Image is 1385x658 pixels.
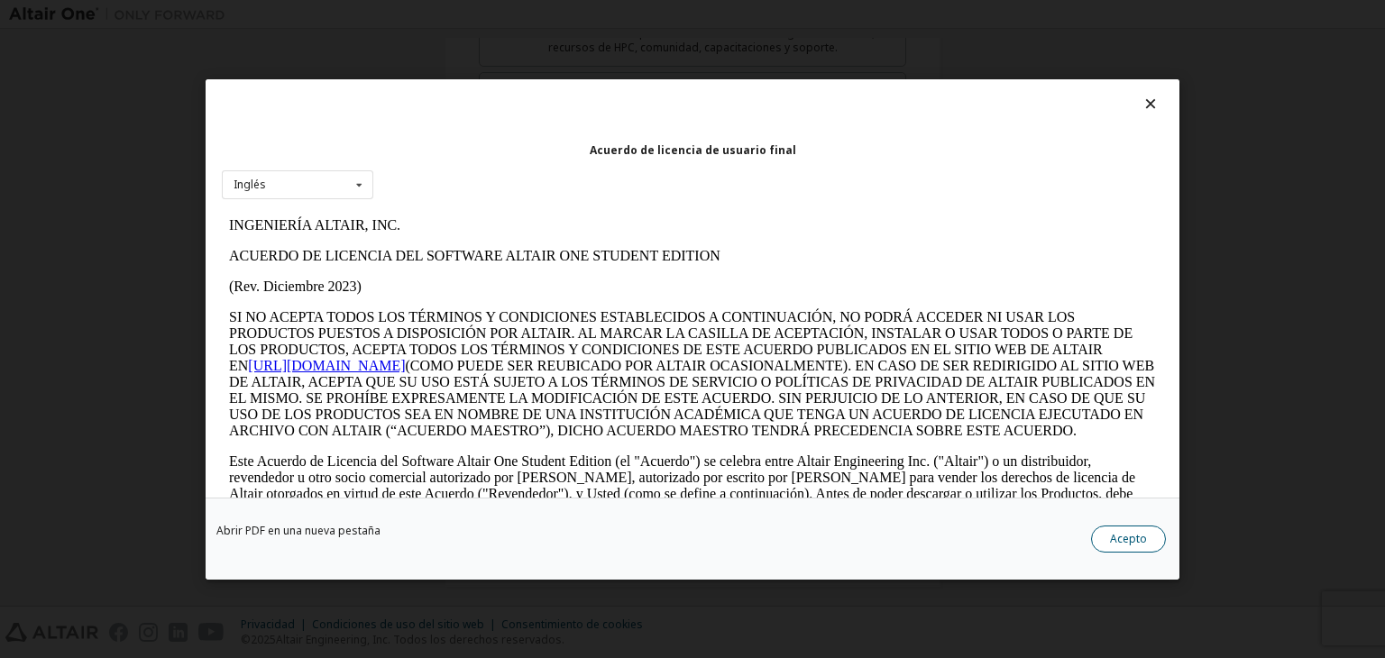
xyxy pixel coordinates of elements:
[7,38,499,53] font: ACUERDO DE LICENCIA DEL SOFTWARE ALTAIR ONE STUDENT EDITION
[7,243,913,324] font: Este Acuerdo de Licencia del Software Altair One Student Edition (el "Acuerdo") se celebra entre ...
[7,7,179,23] font: INGENIERÍA ALTAIR, INC.
[590,142,796,157] font: Acuerdo de licencia de usuario final
[7,99,911,163] font: SI NO ACEPTA TODOS LOS TÉRMINOS Y CONDICIONES ESTABLECIDOS A CONTINUACIÓN, NO PODRÁ ACCEDER NI US...
[1091,525,1166,553] button: Acepto
[7,69,140,84] font: (Rev. Diciembre 2023)
[1110,531,1147,546] font: Acepto
[216,525,381,536] a: Abrir PDF en una nueva pestaña
[216,523,381,538] font: Abrir PDF en una nueva pestaña
[7,148,933,228] font: (COMO PUEDE SER REUBICADO POR ALTAIR OCASIONALMENTE). EN CASO DE SER REDIRIGIDO AL SITIO WEB DE A...
[26,148,183,163] a: [URL][DOMAIN_NAME]
[234,177,266,192] font: Inglés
